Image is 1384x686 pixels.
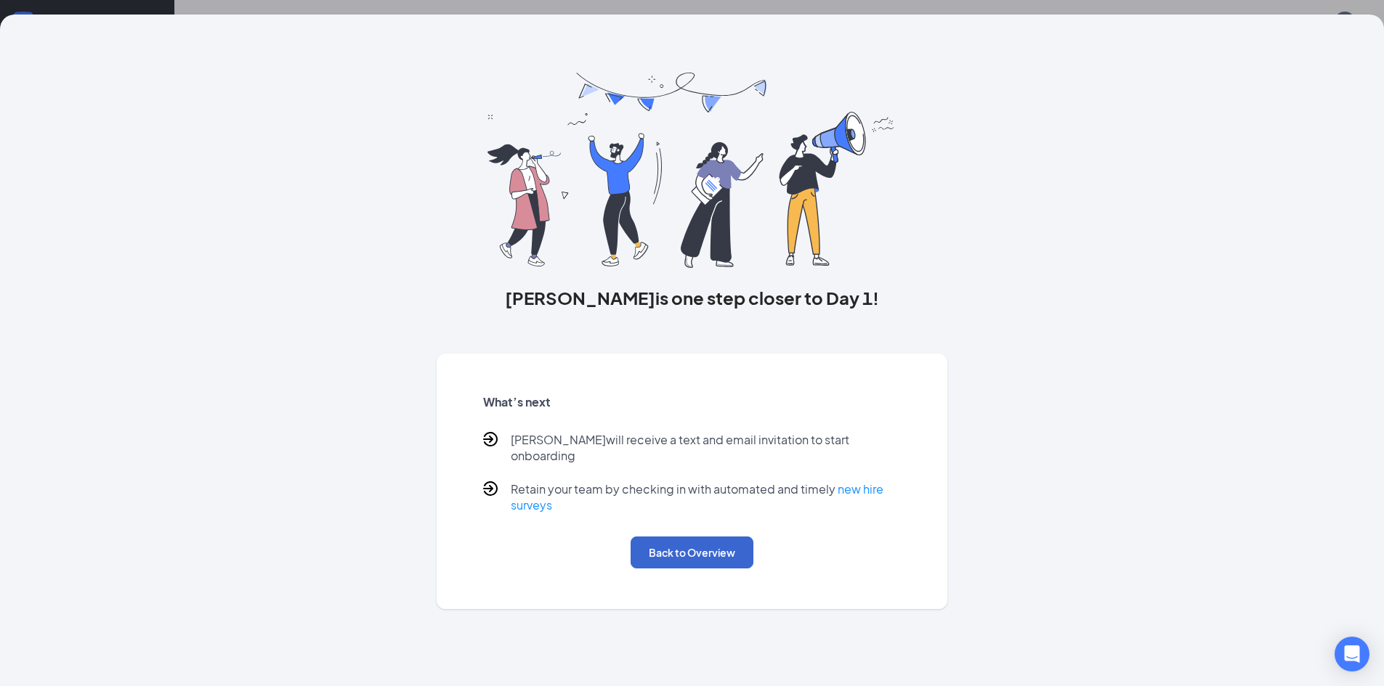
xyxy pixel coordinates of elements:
p: Retain your team by checking in with automated and timely [511,481,902,513]
p: [PERSON_NAME] will receive a text and email invitation to start onboarding [511,432,902,464]
img: you are all set [487,73,897,268]
button: Back to Overview [631,536,753,568]
h5: What’s next [483,394,902,410]
a: new hire surveys [511,481,883,513]
h3: [PERSON_NAME] is one step closer to Day 1! [437,285,948,310]
div: Open Intercom Messenger [1335,637,1369,671]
